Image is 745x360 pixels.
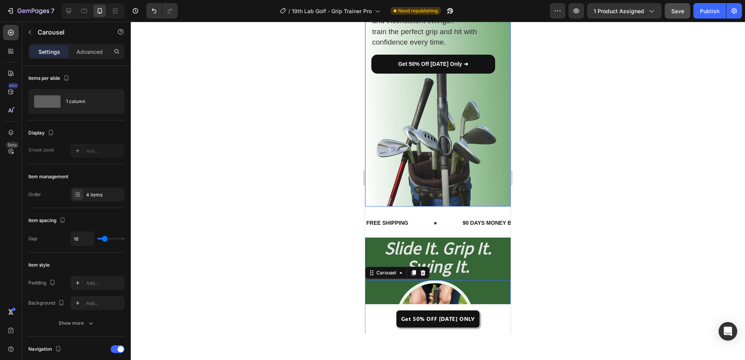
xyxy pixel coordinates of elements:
div: Order [28,191,41,198]
button: Show more [28,316,125,330]
p: Carousel [38,28,104,37]
div: Beta [6,142,19,148]
span: 19th Lab Golf - Grip Trainer Pro [292,7,372,15]
span: / [288,7,290,15]
div: Padding [28,278,57,288]
iframe: Design area [365,22,511,334]
span: 1 product assigned [594,7,644,15]
button: 7 [3,3,58,19]
div: Gap [28,235,37,242]
div: 450 [7,83,19,89]
input: Auto [71,232,94,246]
div: Undo/Redo [146,3,178,19]
p: 7 [51,6,54,16]
span: Save [671,8,684,14]
div: Carousel [10,248,33,255]
button: Save [665,3,690,19]
button: Publish [693,3,726,19]
span: Need republishing [398,7,438,14]
p: Settings [38,48,60,56]
div: Item spacing [28,215,67,226]
div: 1 column [66,93,113,110]
div: Add... [86,280,123,287]
div: Item style [28,262,50,269]
div: Publish [700,7,719,15]
img: image_demo.jpg [31,258,109,336]
div: Add... [86,300,123,307]
div: Background [28,298,66,308]
div: 4 items [86,191,123,198]
p: 90 DAYS MONEY BACK GUARANTEE [97,196,194,206]
div: Show more [59,319,95,327]
div: Items per slide [28,73,71,84]
div: Display [28,128,55,138]
p: Advanced [76,48,103,56]
button: 1 product assigned [587,3,662,19]
strong: Slide It. Grip It. Swing It. [19,215,126,258]
div: Open Intercom Messenger [719,322,737,341]
div: Item management [28,173,68,180]
div: Sneak peek [28,146,54,153]
div: Navigation [28,344,63,355]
